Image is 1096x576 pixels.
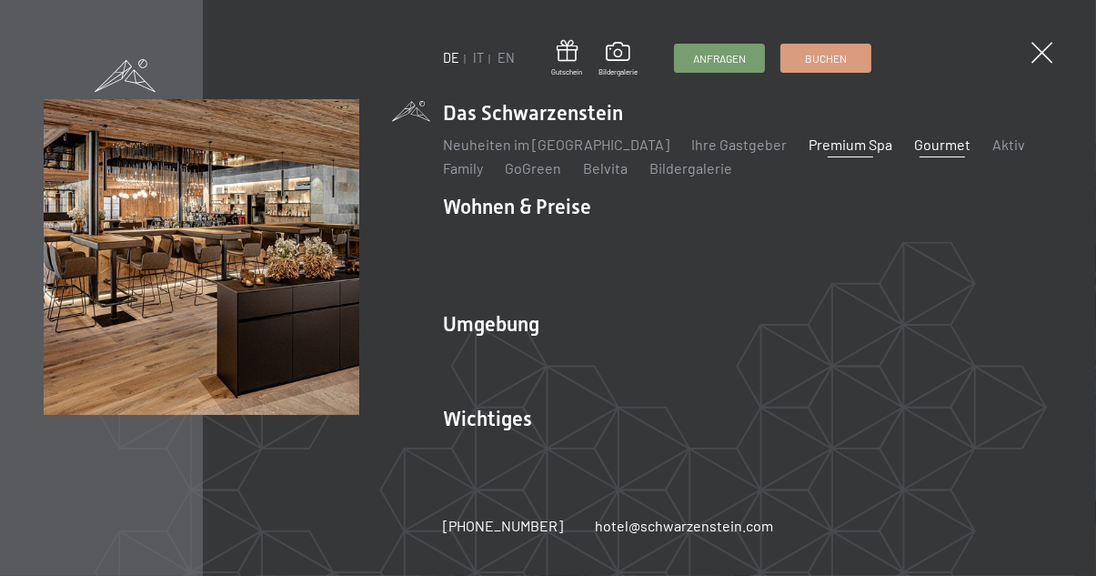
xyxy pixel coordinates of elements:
a: GoGreen [505,159,561,177]
a: Family [443,159,483,177]
span: [PHONE_NUMBER] [443,517,563,534]
a: IT [473,50,484,66]
a: Gourmet [914,136,970,153]
a: Belvita [583,159,628,177]
a: Bildergalerie [649,159,732,177]
a: Anfragen [675,45,764,72]
a: Premium Spa [809,136,892,153]
a: Gutschein [551,40,582,77]
span: Buchen [805,51,847,66]
span: Bildergalerie [598,67,638,77]
a: Ihre Gastgeber [691,136,787,153]
a: EN [498,50,515,66]
a: Neuheiten im [GEOGRAPHIC_DATA] [443,136,669,153]
a: Buchen [781,45,870,72]
a: hotel@schwarzenstein.com [595,516,773,536]
a: [PHONE_NUMBER] [443,516,563,536]
span: Anfragen [693,51,746,66]
a: Bildergalerie [598,42,638,76]
a: DE [443,50,459,66]
span: Gutschein [551,67,582,77]
a: Aktiv [992,136,1025,153]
